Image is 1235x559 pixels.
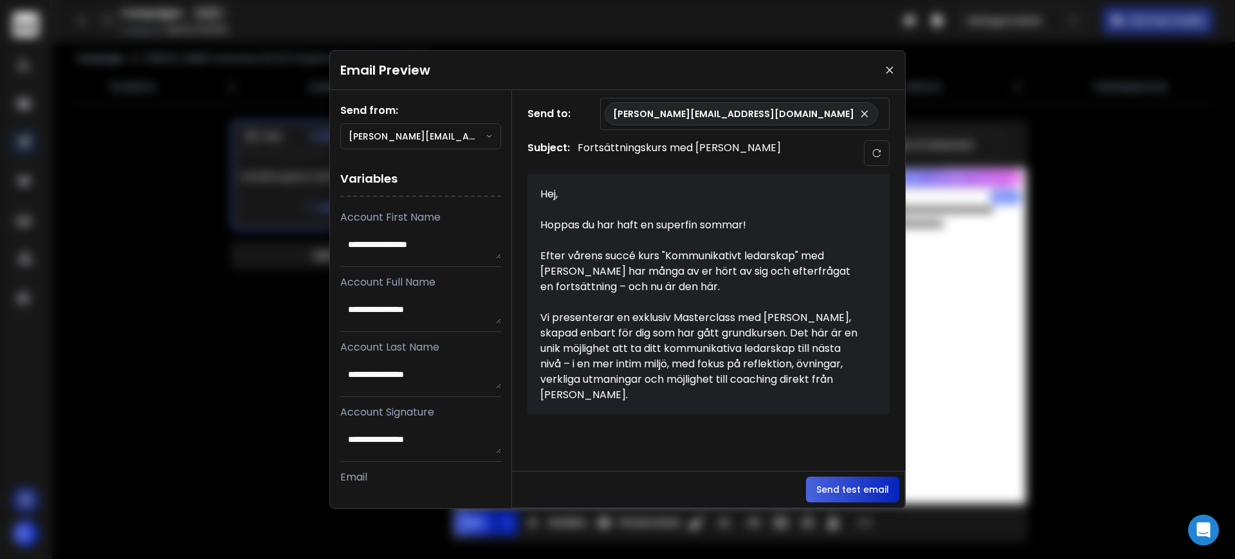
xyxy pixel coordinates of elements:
p: Account Full Name [340,275,501,290]
h1: Subject: [527,140,570,166]
h1: Email Preview [340,61,430,79]
div: Vi presenterar en exklusiv Masterclass med [PERSON_NAME], skapad enbart för dig som har gått grun... [540,310,862,403]
p: Account Signature [340,405,501,420]
p: [PERSON_NAME][EMAIL_ADDRESS][DOMAIN_NAME] [349,130,486,143]
h1: Variables [340,162,501,197]
div: Open Intercom Messenger [1188,515,1219,545]
p: [PERSON_NAME][EMAIL_ADDRESS][DOMAIN_NAME] [613,107,854,120]
div: Efter vårens succé kurs "Kommunikativt ledarskap" med [PERSON_NAME] har många av er hört av sig o... [540,248,862,310]
p: Account Last Name [340,340,501,355]
button: Send test email [806,477,899,502]
h1: Send from: [340,103,501,118]
p: Fortsättningskurs med [PERSON_NAME] [578,140,781,166]
div: Hej, [540,187,862,217]
p: Account First Name [340,210,501,225]
p: Email [340,470,501,485]
h1: Send to: [527,106,579,122]
div: Hoppas du har haft en superfin sommar! [540,217,862,248]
